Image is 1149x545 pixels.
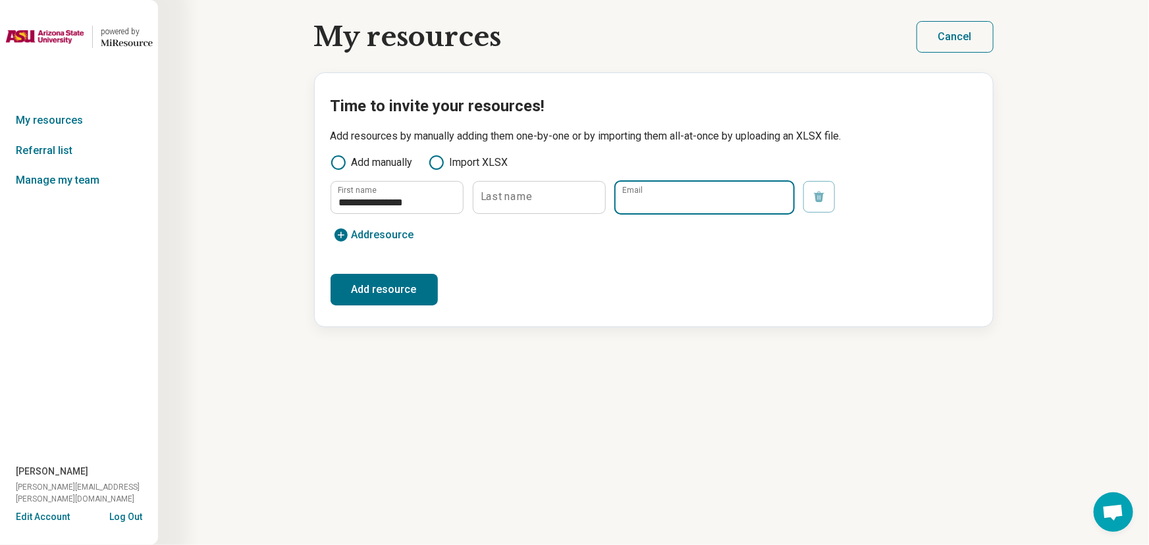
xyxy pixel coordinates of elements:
[16,510,70,524] button: Edit Account
[16,465,88,479] span: [PERSON_NAME]
[101,26,153,38] div: powered by
[338,186,377,194] label: First name
[16,481,158,505] span: [PERSON_NAME][EMAIL_ADDRESS][PERSON_NAME][DOMAIN_NAME]
[5,21,84,53] img: Arizona State University
[331,224,417,246] button: Addresource
[314,22,502,52] h1: My resources
[5,21,153,53] a: Arizona State Universitypowered by
[331,94,977,118] h2: Time to invite your resources!
[331,155,413,170] label: Add manually
[352,230,414,240] span: Add resource
[109,510,142,521] button: Log Out
[623,186,643,194] label: Email
[803,181,835,213] button: Remove
[429,155,508,170] label: Import XLSX
[481,192,533,202] label: Last name
[331,274,438,305] button: Add resource
[917,21,994,53] button: Cancel
[331,128,977,144] p: Add resources by manually adding them one-by-one or by importing them all-at-once by uploading an...
[1094,492,1133,532] div: Open chat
